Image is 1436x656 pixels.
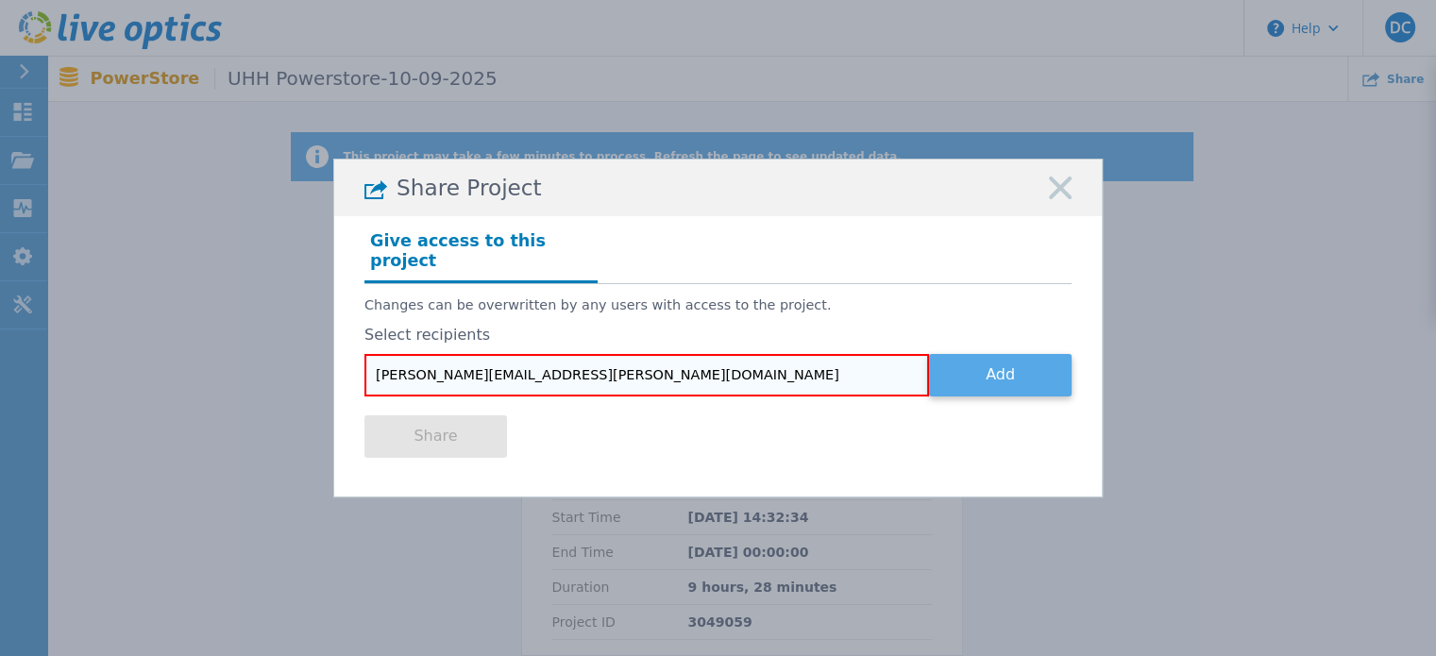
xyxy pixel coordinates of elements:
button: Share [364,415,507,458]
input: Enter email address [364,354,929,396]
button: Add [929,354,1072,396]
h4: Give access to this project [364,226,598,282]
p: Changes can be overwritten by any users with access to the project. [364,297,1072,313]
span: Share Project [397,176,542,201]
label: Select recipients [364,327,1072,344]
